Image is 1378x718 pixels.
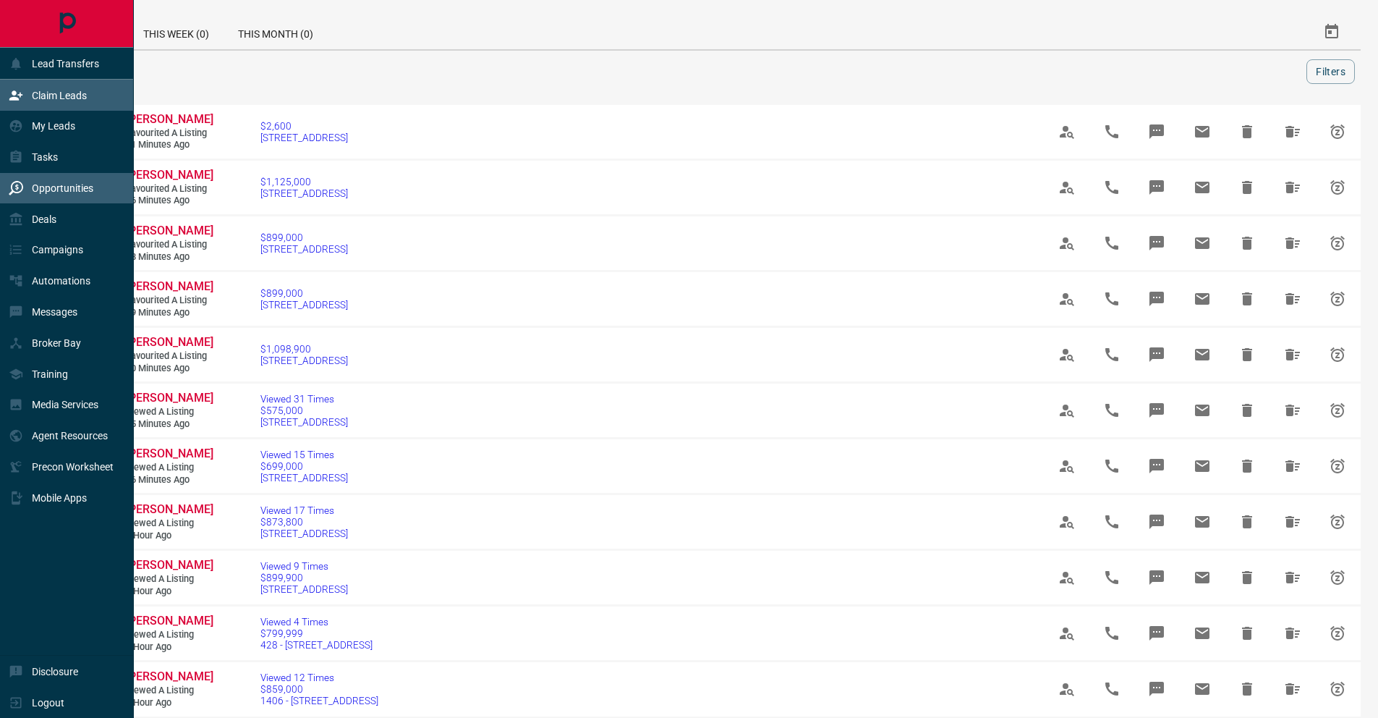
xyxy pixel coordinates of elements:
span: Hide All from Ardian Lagman [1275,504,1310,539]
span: Viewed 12 Times [260,672,378,683]
span: Call [1094,616,1129,651]
span: Hide [1230,449,1264,483]
button: Filters [1306,59,1355,84]
span: $699,000 [260,460,348,472]
span: Call [1094,226,1129,261]
span: $859,000 [260,683,378,695]
span: View Profile [1050,616,1084,651]
span: $899,000 [260,287,348,299]
span: Email [1185,170,1220,205]
span: [STREET_ADDRESS] [260,243,348,255]
span: Message [1139,337,1174,372]
span: Favourited a Listing [126,239,213,251]
span: Favourited a Listing [126,295,213,307]
span: Message [1139,170,1174,205]
span: Snooze [1320,337,1355,372]
span: View Profile [1050,226,1084,261]
span: 49 minutes ago [126,307,213,319]
a: [PERSON_NAME] [126,335,213,350]
span: $1,125,000 [260,176,348,187]
span: Hide [1230,226,1264,261]
a: $2,600[STREET_ADDRESS] [260,120,348,143]
span: [PERSON_NAME] [126,558,213,572]
span: [STREET_ADDRESS] [260,528,348,539]
span: Hide All from Ardian Lagman [1275,672,1310,706]
span: Message [1139,449,1174,483]
span: View Profile [1050,337,1084,372]
a: [PERSON_NAME] [126,670,213,685]
span: $799,999 [260,628,373,639]
span: [PERSON_NAME] [126,447,213,460]
span: Message [1139,282,1174,316]
span: Hide All from Celia Campoli [1275,337,1310,372]
span: 1406 - [STREET_ADDRESS] [260,695,378,706]
span: Hide [1230,504,1264,539]
a: $1,125,000[STREET_ADDRESS] [260,176,348,199]
span: View Profile [1050,282,1084,316]
span: Hide All from Celia Campoli [1275,282,1310,316]
span: [STREET_ADDRESS] [260,416,348,428]
span: Hide [1230,393,1264,428]
span: Hide [1230,282,1264,316]
span: Hide [1230,616,1264,651]
span: Hide All from Emily K [1275,114,1310,149]
span: [STREET_ADDRESS] [260,299,348,311]
span: [PERSON_NAME] [126,224,213,237]
span: Email [1185,560,1220,595]
span: 56 minutes ago [126,474,213,486]
span: 1 hour ago [126,586,213,598]
span: Call [1094,504,1129,539]
a: $899,000[STREET_ADDRESS] [260,232,348,255]
div: This Month (0) [224,14,328,49]
span: [PERSON_NAME] [126,112,213,126]
span: Viewed 31 Times [260,393,348,405]
span: Hide [1230,114,1264,149]
span: Call [1094,114,1129,149]
a: Viewed 15 Times$699,000[STREET_ADDRESS] [260,449,348,483]
span: Snooze [1320,449,1355,483]
span: Message [1139,504,1174,539]
a: [PERSON_NAME] [126,614,213,629]
span: Viewed a Listing [126,518,213,530]
span: 1 hour ago [126,530,213,542]
span: Viewed 4 Times [260,616,373,628]
span: Viewed 9 Times [260,560,348,572]
span: Hide [1230,170,1264,205]
span: Email [1185,504,1220,539]
span: $575,000 [260,405,348,416]
span: 1 hour ago [126,697,213,709]
span: Email [1185,449,1220,483]
span: Call [1094,337,1129,372]
span: 428 - [STREET_ADDRESS] [260,639,373,651]
span: Snooze [1320,504,1355,539]
span: Favourited a Listing [126,127,213,140]
span: [STREET_ADDRESS] [260,472,348,483]
a: [PERSON_NAME] [126,391,213,406]
span: Hide [1230,672,1264,706]
a: [PERSON_NAME] [126,502,213,518]
span: Call [1094,449,1129,483]
span: [PERSON_NAME] [126,614,213,628]
span: 48 minutes ago [126,251,213,263]
a: $1,098,900[STREET_ADDRESS] [260,343,348,366]
span: Email [1185,337,1220,372]
span: Snooze [1320,170,1355,205]
span: Snooze [1320,672,1355,706]
span: View Profile [1050,449,1084,483]
span: [PERSON_NAME] [126,391,213,405]
span: Viewed a Listing [126,573,213,586]
span: 55 minutes ago [126,418,213,431]
span: Favourited a Listing [126,350,213,363]
span: Hide All from Ardian Lagman [1275,616,1310,651]
span: Snooze [1320,282,1355,316]
a: Viewed 9 Times$899,900[STREET_ADDRESS] [260,560,348,595]
a: Viewed 17 Times$873,800[STREET_ADDRESS] [260,504,348,539]
span: View Profile [1050,672,1084,706]
a: Viewed 4 Times$799,999428 - [STREET_ADDRESS] [260,616,373,651]
a: [PERSON_NAME] [126,112,213,127]
span: Email [1185,114,1220,149]
span: View Profile [1050,114,1084,149]
span: $899,000 [260,232,348,243]
span: Call [1094,560,1129,595]
span: Call [1094,672,1129,706]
